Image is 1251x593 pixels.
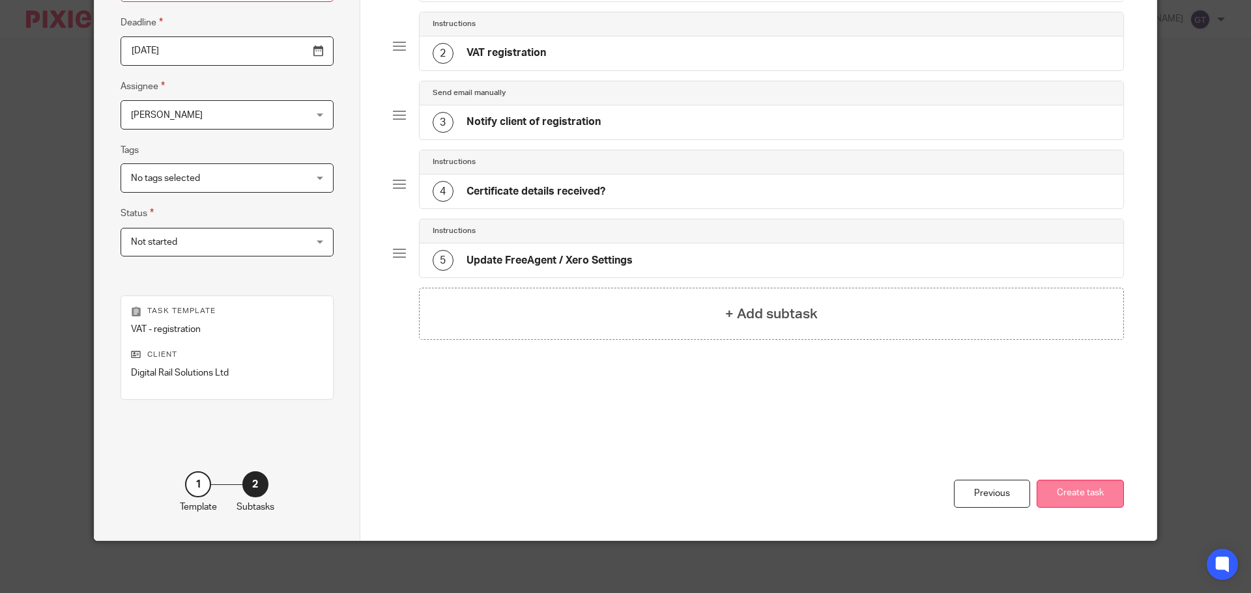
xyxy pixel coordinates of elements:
div: 1 [185,471,211,497]
p: Task template [131,306,323,316]
label: Status [121,206,154,221]
h4: Instructions [433,19,476,29]
h4: VAT registration [467,46,546,60]
h4: Update FreeAgent / Xero Settings [467,254,633,268]
p: Subtasks [237,501,274,514]
div: 2 [242,471,268,497]
p: VAT - registration [131,323,323,336]
span: Not started [131,238,177,247]
p: Template [180,501,217,514]
p: Digital Rail Solutions Ltd [131,366,323,379]
div: Previous [954,480,1030,508]
div: 3 [433,112,453,133]
h4: Send email manually [433,88,506,98]
h4: Certificate details received? [467,185,605,199]
h4: + Add subtask [725,304,818,324]
h4: Instructions [433,226,476,236]
div: 2 [433,43,453,64]
div: 5 [433,250,453,271]
h4: Instructions [433,157,476,167]
label: Deadline [121,15,163,30]
span: [PERSON_NAME] [131,111,203,120]
div: 4 [433,181,453,202]
span: No tags selected [131,174,200,183]
input: Pick a date [121,36,334,66]
p: Client [131,350,323,360]
label: Assignee [121,79,165,94]
button: Create task [1037,480,1124,508]
h4: Notify client of registration [467,115,601,129]
label: Tags [121,144,139,157]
